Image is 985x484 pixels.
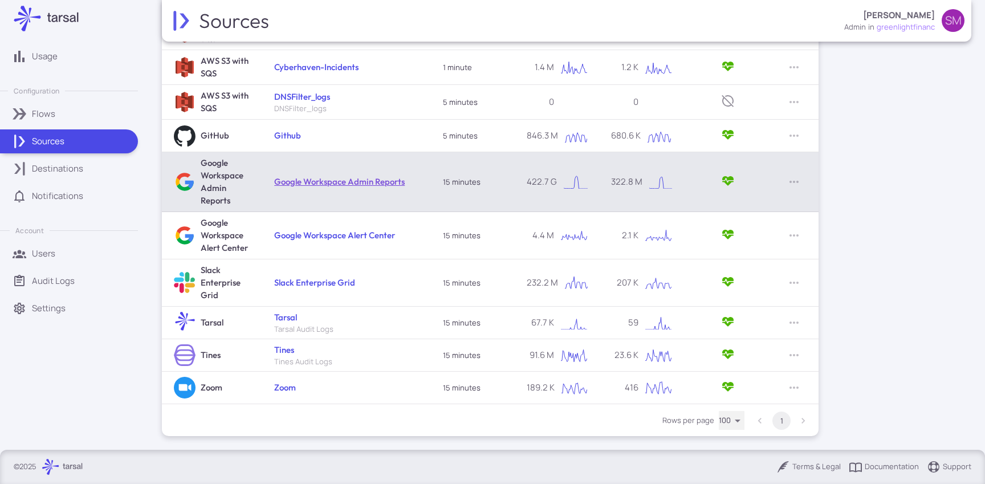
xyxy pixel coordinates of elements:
svg: Interactive chart [643,124,675,147]
a: Google Workspace Admin Reports [274,176,405,187]
img: Tarsal [174,312,196,333]
p: Flows [32,108,55,120]
div: Chart. Highcharts interactive chart. [559,170,592,193]
p: 1.2 K [611,61,638,74]
div: Chart. Highcharts interactive chart. [556,344,592,367]
p: Usage [32,50,58,63]
p: 23.6 K [611,349,638,361]
span: DNSFilter_logs [274,103,330,113]
svg: Interactive chart [641,311,676,334]
img: Zoom [174,377,196,398]
p: Settings [32,302,66,315]
svg: Interactive chart [556,56,592,79]
p: 1.4 M [527,61,554,74]
span: SM [945,15,962,26]
button: Row Actions [785,127,803,145]
p: Users [32,247,55,260]
a: Documentation [849,460,919,474]
h6: Zoom [201,381,222,394]
p: © 2025 [14,461,36,473]
button: [PERSON_NAME]adminingreenlightfinancSM [837,5,971,37]
a: Google Workspace Alert Center [274,230,395,241]
span: Active [721,275,735,291]
td: 15 minutes [432,339,516,372]
p: 232.2 M [527,276,558,289]
div: Chart. Highcharts interactive chart. [560,124,592,147]
a: Zoom [274,382,296,393]
div: admin [844,22,866,33]
p: 67.7 K [527,316,554,329]
span: Active [721,380,735,396]
span: Tines Audit Logs [274,356,332,367]
svg: Interactive chart [641,271,676,294]
span: Active [721,174,735,190]
td: 15 minutes [432,259,516,307]
span: greenlightfinanc [877,22,935,33]
span: in [868,22,874,33]
svg: Interactive chart [641,376,676,399]
div: Chart. Highcharts interactive chart. [643,124,676,147]
p: 0 [611,96,638,108]
h6: Tarsal [201,316,223,329]
p: Account [15,226,43,235]
h6: Tines [201,349,221,361]
td: 5 minutes [432,85,516,120]
h6: AWS S3 with SQS [201,90,255,115]
button: Row Actions [785,274,803,292]
p: Sources [32,135,64,148]
span: Tarsal Audit Logs [274,324,333,334]
svg: Interactive chart [645,170,677,193]
h6: AWS S3 with SQS [201,55,255,80]
img: Google Workspace Alert Center [174,225,196,246]
a: Terms & Legal [776,460,841,474]
a: Support [927,460,971,474]
p: 422.7 G [527,176,557,188]
svg: Interactive chart [556,311,592,334]
svg: Interactive chart [641,224,676,247]
button: Row Actions [785,226,803,245]
div: Chart. Highcharts interactive chart. [556,224,592,247]
svg: Interactive chart [560,124,592,147]
a: Cyberhaven-Incidents [274,62,359,72]
svg: Interactive chart [557,376,592,399]
p: 680.6 K [611,129,641,142]
div: Chart. Highcharts interactive chart. [641,376,676,399]
p: 0 [527,96,554,108]
h6: Google Workspace Alert Center [201,217,255,254]
span: Active [721,59,735,76]
svg: Interactive chart [559,170,592,193]
span: Active [721,128,735,144]
td: 15 minutes [432,152,516,212]
a: DNSFilter_logs [274,91,330,102]
div: Chart. Highcharts interactive chart. [641,271,676,294]
div: Chart. Highcharts interactive chart. [556,311,592,334]
a: Tines [274,344,294,355]
p: 4.4 M [527,229,554,242]
button: Row Actions [785,346,803,364]
p: 189.2 K [527,381,555,394]
img: AWS S3 with SQS [174,56,196,78]
p: 207 K [611,276,638,289]
a: Slack Enterprise Grid [274,277,355,288]
td: 1 minute [432,50,516,85]
div: Chart. Highcharts interactive chart. [556,56,592,79]
a: Github [274,130,301,141]
button: page 1 [772,412,791,430]
div: Chart. Highcharts interactive chart. [560,271,592,294]
div: Chart. Highcharts interactive chart. [557,376,592,399]
div: Rows per page [719,411,744,430]
img: GitHub [174,125,196,147]
nav: pagination navigation [749,412,814,430]
p: 91.6 M [527,349,554,361]
p: 416 [611,381,638,394]
div: Chart. Highcharts interactive chart. [641,311,676,334]
button: Row Actions [785,58,803,76]
p: 2.1 K [611,229,638,242]
div: Chart. Highcharts interactive chart. [641,344,676,367]
p: 846.3 M [527,129,558,142]
svg: Interactive chart [560,271,592,294]
svg: Interactive chart [641,344,676,367]
svg: Interactive chart [641,56,676,79]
